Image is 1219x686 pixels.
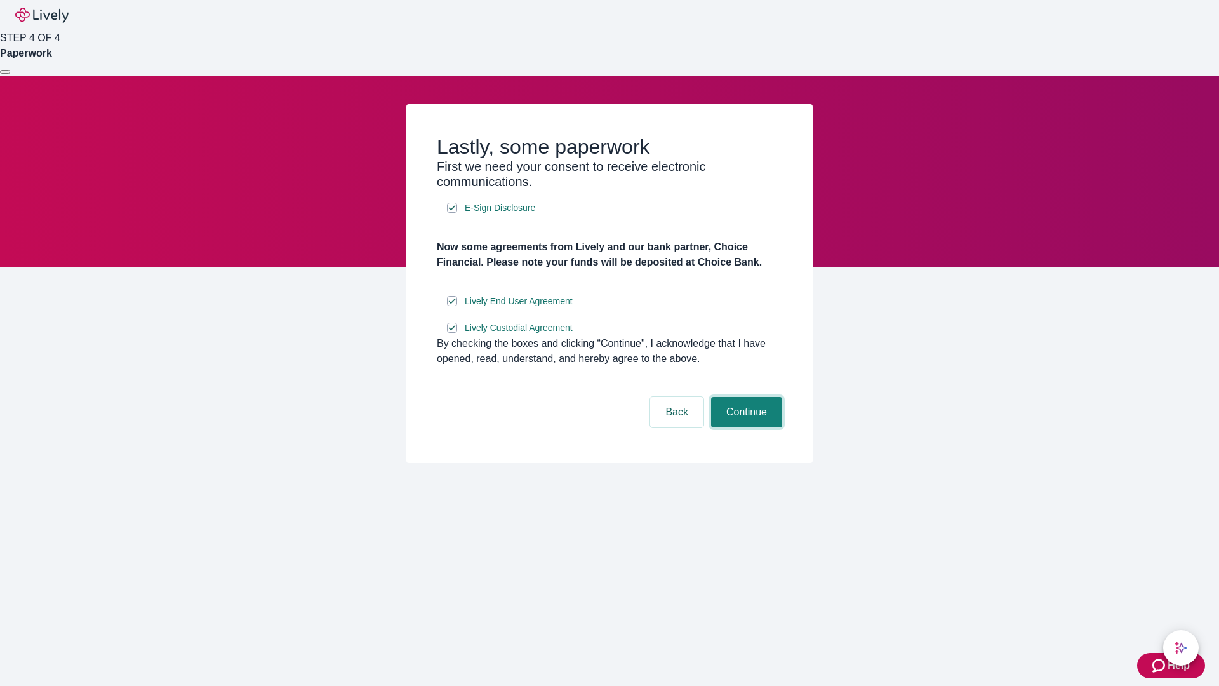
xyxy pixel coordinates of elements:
[1175,642,1187,654] svg: Lively AI Assistant
[711,397,782,427] button: Continue
[1152,658,1168,673] svg: Zendesk support icon
[462,293,575,309] a: e-sign disclosure document
[650,397,703,427] button: Back
[462,200,538,216] a: e-sign disclosure document
[437,336,782,367] div: By checking the boxes and clicking “Continue", I acknowledge that I have opened, read, understand...
[465,295,573,308] span: Lively End User Agreement
[462,320,575,336] a: e-sign disclosure document
[15,8,69,23] img: Lively
[437,135,782,159] h2: Lastly, some paperwork
[1168,658,1190,673] span: Help
[1163,630,1199,666] button: chat
[465,201,535,215] span: E-Sign Disclosure
[465,321,573,335] span: Lively Custodial Agreement
[1137,653,1205,678] button: Zendesk support iconHelp
[437,239,782,270] h4: Now some agreements from Lively and our bank partner, Choice Financial. Please note your funds wi...
[437,159,782,189] h3: First we need your consent to receive electronic communications.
